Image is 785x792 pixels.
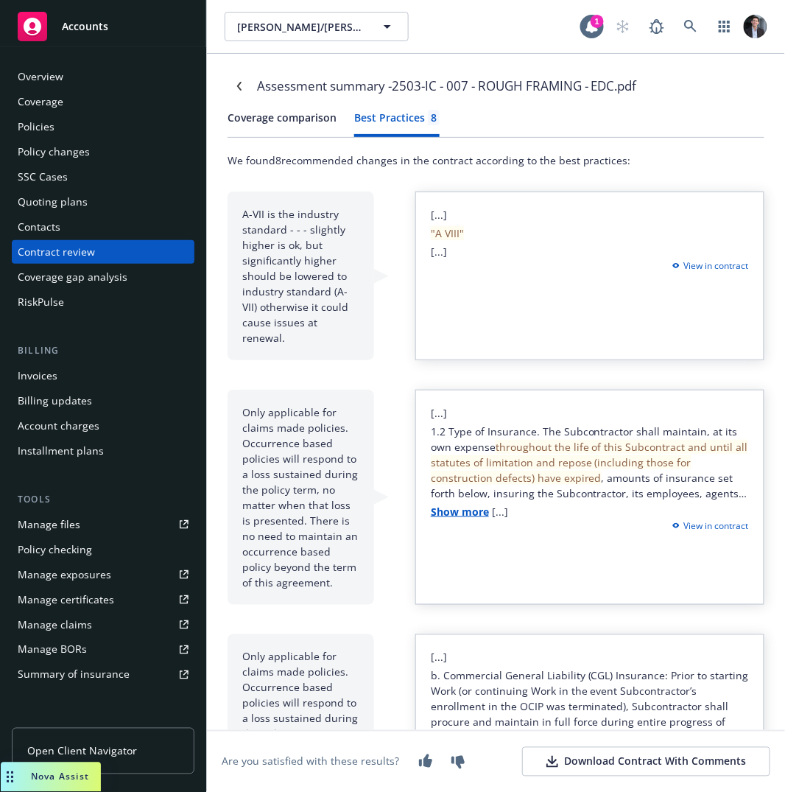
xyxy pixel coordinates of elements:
[12,613,194,637] a: Manage claims
[431,505,489,519] a: Show more
[12,414,194,438] a: Account charges
[257,77,637,96] div: Assessment summary - 2503-IC - 007 - ROUGH FRAMING - EDC.pdf
[18,613,92,637] div: Manage claims
[18,439,104,463] div: Installment plans
[18,90,63,113] div: Coverage
[228,192,374,360] div: A-VII is the industry standard - - - slightly higher is ok, but significantly higher should be lo...
[18,538,92,561] div: Policy checking
[12,65,194,88] a: Overview
[18,65,63,88] div: Overview
[18,140,90,164] div: Policy changes
[12,190,194,214] a: Quoting plans
[12,513,194,536] a: Manage files
[744,15,767,38] img: photo
[12,343,194,358] div: Billing
[18,240,95,264] div: Contract review
[354,110,440,125] div: Best Practices
[431,424,748,562] span: 1.2 Type of Insurance. The Subcontractor shall maintain, at its own expense , amounts of insuranc...
[18,563,111,586] div: Manage exposures
[228,110,337,137] button: Coverage comparison
[608,12,638,41] a: Start snowing
[1,763,101,792] button: Nova Assist
[668,259,749,273] div: View in contract
[12,6,194,47] a: Accounts
[27,743,137,759] span: Open Client Navigator
[18,638,87,662] div: Manage BORs
[12,563,194,586] a: Manage exposures
[18,265,127,289] div: Coverage gap analysis
[228,390,374,605] div: Only applicable for claims made policies. Occurrence based policies will respond to a loss sustai...
[18,663,130,687] div: Summary of insurance
[12,265,194,289] a: Coverage gap analysis
[431,440,748,485] span: throughout the life of this Subcontract and until all statutes of limitation and repose (includin...
[668,519,749,533] div: View in contract
[18,190,88,214] div: Quoting plans
[18,513,80,536] div: Manage files
[62,21,108,32] span: Accounts
[18,290,64,314] div: RiskPulse
[431,110,437,125] div: 8
[1,763,19,792] div: Drag to move
[12,90,194,113] a: Coverage
[12,140,194,164] a: Policy changes
[591,15,604,28] div: 1
[228,153,764,168] div: We found 8 recommended changes in the contract according to the best practices:
[225,12,409,41] button: [PERSON_NAME]/[PERSON_NAME] Construction, Inc.
[12,364,194,388] a: Invoices
[12,240,194,264] a: Contract review
[237,19,365,35] span: [PERSON_NAME]/[PERSON_NAME] Construction, Inc.
[18,364,57,388] div: Invoices
[12,115,194,139] a: Policies
[18,588,114,611] div: Manage certificates
[415,390,764,605] div: [...] [...]
[415,192,764,360] div: [...] [...]
[642,12,672,41] a: Report a Bug
[12,663,194,687] a: Summary of insurance
[676,12,705,41] a: Search
[431,226,464,240] span: "A VIII"
[18,389,92,413] div: Billing updates
[12,538,194,561] a: Policy checking
[546,754,746,769] div: Download Contract With Comments
[18,414,99,438] div: Account charges
[12,290,194,314] a: RiskPulse
[12,492,194,507] div: Tools
[18,165,68,189] div: SSC Cases
[12,165,194,189] a: SSC Cases
[31,771,89,783] span: Nova Assist
[12,439,194,463] a: Installment plans
[710,12,739,41] a: Switch app
[12,638,194,662] a: Manage BORs
[18,115,54,139] div: Policies
[222,754,399,770] div: Are you satisfied with these results?
[12,588,194,611] a: Manage certificates
[18,215,60,239] div: Contacts
[522,747,770,777] button: Download Contract With Comments
[12,389,194,413] a: Billing updates
[228,74,251,98] a: Navigate back
[12,215,194,239] a: Contacts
